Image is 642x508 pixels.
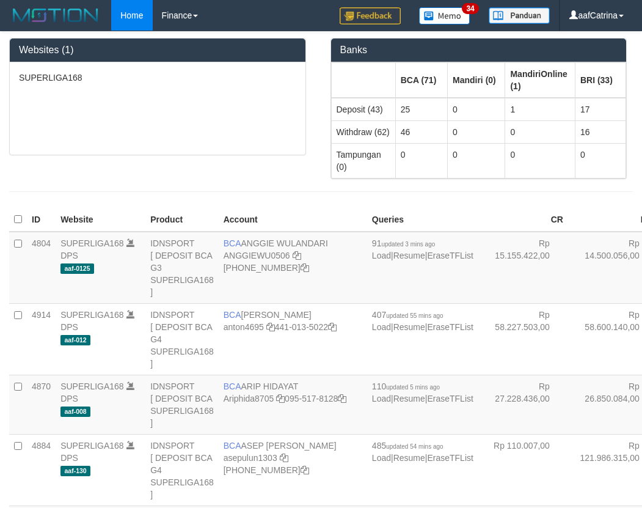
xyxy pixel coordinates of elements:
[224,381,241,391] span: BCA
[386,312,443,319] span: updated 55 mins ago
[462,3,478,14] span: 34
[372,441,473,463] span: | |
[266,322,275,332] a: Copy anton4695 to clipboard
[280,453,288,463] a: Copy asepulun1303 to clipboard
[478,375,568,434] td: Rp 27.228.436,00
[372,310,473,332] span: | |
[372,251,391,260] a: Load
[60,335,90,345] span: aaf-012
[505,143,575,178] td: 0
[478,232,568,304] td: Rp 15.155.422,00
[224,251,290,260] a: ANGGIEWU0506
[393,453,425,463] a: Resume
[328,322,337,332] a: Copy 4410135022 to clipboard
[395,143,447,178] td: 0
[338,394,346,403] a: Copy 0955178128 to clipboard
[219,303,367,375] td: [PERSON_NAME] 441-013-5022
[395,98,447,121] td: 25
[19,45,296,56] h3: Websites (1)
[372,441,443,451] span: 485
[447,62,505,98] th: Group: activate to sort column ascending
[372,238,435,248] span: 91
[447,120,505,143] td: 0
[224,322,264,332] a: anton4695
[60,407,90,417] span: aaf-008
[301,263,309,273] a: Copy 4062213373 to clipboard
[447,98,505,121] td: 0
[293,251,301,260] a: Copy ANGGIEWU0506 to clipboard
[331,98,395,121] td: Deposit (43)
[427,251,473,260] a: EraseTFList
[393,322,425,332] a: Resume
[27,375,56,434] td: 4870
[575,143,626,178] td: 0
[60,238,124,248] a: SUPERLIGA168
[372,381,440,391] span: 110
[145,434,219,506] td: IDNSPORT [ DEPOSIT BCA G4 SUPERLIGA168 ]
[219,434,367,506] td: ASEP [PERSON_NAME] [PHONE_NUMBER]
[27,208,56,232] th: ID
[9,6,102,24] img: MOTION_logo.png
[145,232,219,304] td: IDNSPORT [ DEPOSIT BCA G3 SUPERLIGA168 ]
[381,241,435,248] span: updated 3 mins ago
[276,394,285,403] a: Copy Ariphida8705 to clipboard
[224,310,241,320] span: BCA
[224,394,274,403] a: Ariphida8705
[145,375,219,434] td: IDNSPORT [ DEPOSIT BCA SUPERLIGA168 ]
[393,394,425,403] a: Resume
[56,375,145,434] td: DPS
[367,208,478,232] th: Queries
[56,303,145,375] td: DPS
[340,7,401,24] img: Feedback.jpg
[478,208,568,232] th: CR
[60,381,124,391] a: SUPERLIGA168
[145,208,219,232] th: Product
[219,208,367,232] th: Account
[575,62,626,98] th: Group: activate to sort column ascending
[419,7,470,24] img: Button%20Memo.svg
[393,251,425,260] a: Resume
[505,62,575,98] th: Group: activate to sort column ascending
[301,465,309,475] a: Copy 4062281875 to clipboard
[505,120,575,143] td: 0
[27,232,56,304] td: 4804
[505,98,575,121] td: 1
[372,238,473,260] span: | |
[224,238,241,248] span: BCA
[447,143,505,178] td: 0
[372,322,391,332] a: Load
[224,441,241,451] span: BCA
[427,394,473,403] a: EraseTFList
[340,45,618,56] h3: Banks
[219,375,367,434] td: ARIP HIDAYAT 095-517-8128
[395,62,447,98] th: Group: activate to sort column ascending
[224,453,277,463] a: asepulun1303
[60,263,94,274] span: aaf-0125
[60,310,124,320] a: SUPERLIGA168
[478,434,568,506] td: Rp 110.007,00
[27,303,56,375] td: 4914
[386,384,440,391] span: updated 5 mins ago
[395,120,447,143] td: 46
[372,394,391,403] a: Load
[56,434,145,506] td: DPS
[386,443,443,450] span: updated 54 mins ago
[331,143,395,178] td: Tampungan (0)
[60,441,124,451] a: SUPERLIGA168
[19,72,296,84] p: SUPERLIGA168
[372,453,391,463] a: Load
[145,303,219,375] td: IDNSPORT [ DEPOSIT BCA G4 SUPERLIGA168 ]
[27,434,56,506] td: 4884
[372,381,473,403] span: | |
[372,310,443,320] span: 407
[427,453,473,463] a: EraseTFList
[56,232,145,304] td: DPS
[427,322,473,332] a: EraseTFList
[575,120,626,143] td: 16
[56,208,145,232] th: Website
[60,466,90,476] span: aaf-130
[331,120,395,143] td: Withdraw (62)
[489,7,550,24] img: panduan.png
[478,303,568,375] td: Rp 58.227.503,00
[219,232,367,304] td: ANGGIE WULANDARI [PHONE_NUMBER]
